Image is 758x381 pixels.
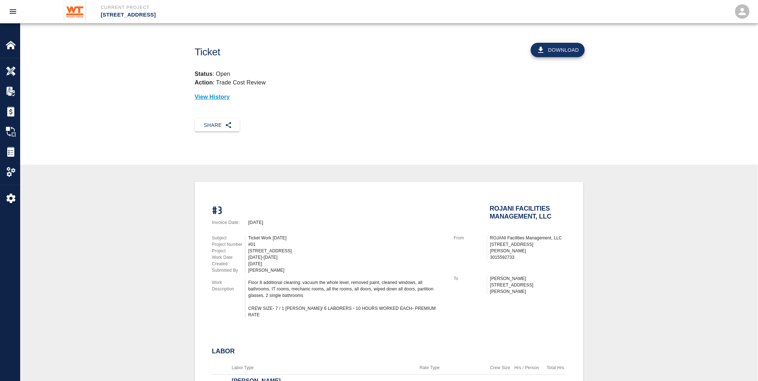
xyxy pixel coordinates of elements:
iframe: Chat Widget [722,346,758,381]
p: [STREET_ADDRESS][PERSON_NAME] [490,282,566,295]
strong: Status [195,71,213,77]
p: Current Project [101,4,418,11]
h1: Ticket [195,46,419,58]
p: [PERSON_NAME] [490,275,566,282]
div: [STREET_ADDRESS] [248,248,445,254]
p: From [454,235,487,241]
strong: Action [195,79,213,86]
p: 3015592733 [490,254,566,261]
p: [STREET_ADDRESS] [101,11,418,19]
h1: #3 [212,205,445,218]
p: Work Description [212,279,245,292]
p: : Trade Cost Review [195,79,266,86]
p: Subject [212,235,245,241]
div: [DATE]-[DATE] [248,254,445,261]
button: open drawer [4,3,22,20]
div: Floor 8 additional cleaning: vacuum the whole level, removed paint, cleaned windows, all bathroom... [248,279,445,318]
th: Crew Size [487,361,512,375]
div: [PERSON_NAME] [248,267,445,274]
h2: Labor [212,348,566,355]
p: Submitted By [212,267,245,274]
p: ROJANI Facilities Management, LLC [490,235,566,241]
p: To [454,275,487,282]
th: Rate Type [373,361,487,375]
div: #01 [248,241,445,248]
p: Project Number [212,241,245,248]
th: Labor Type [230,361,373,375]
div: [DATE] [248,261,445,267]
div: Ticket Work [DATE] [248,235,445,241]
p: Project [212,248,245,254]
th: Total Hrs [541,361,566,375]
p: View History [195,93,583,101]
img: Whiting-Turner [64,1,86,22]
button: Share [195,119,240,132]
p: Created [212,261,245,267]
p: : Open [195,70,583,78]
h2: ROJANI Facilities Management, LLC [490,205,566,220]
p: Invoice Date: [212,220,245,225]
p: [DATE] [248,220,263,225]
p: [STREET_ADDRESS][PERSON_NAME] [490,241,566,254]
th: Hrs / Person [512,361,541,375]
p: Work Date [212,254,245,261]
button: Download [531,43,585,57]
